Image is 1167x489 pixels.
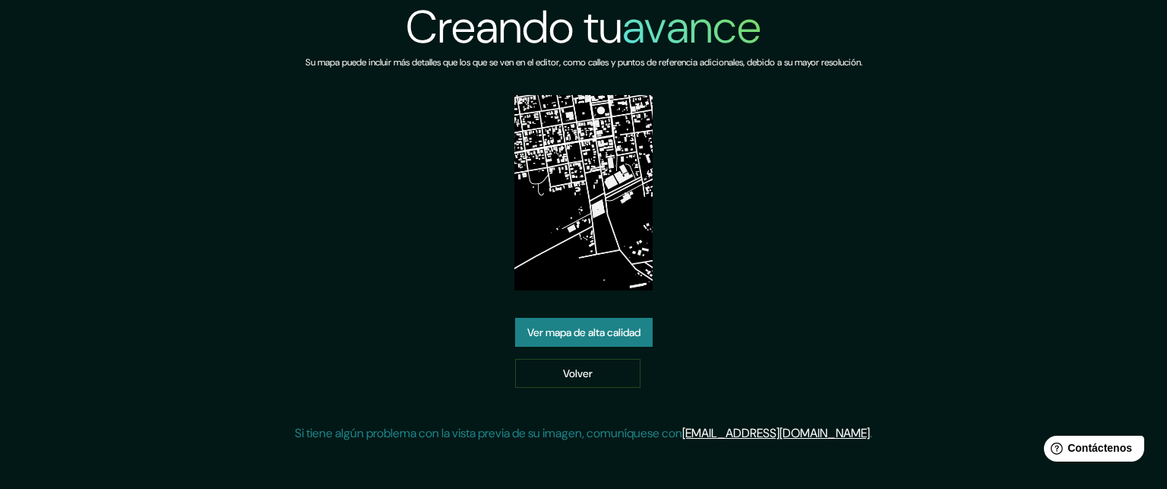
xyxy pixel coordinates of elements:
a: Ver mapa de alta calidad [515,318,653,347]
font: Si tiene algún problema con la vista previa de su imagen, comuníquese con [295,425,682,441]
a: Volver [515,359,640,388]
font: Ver mapa de alta calidad [527,325,640,339]
font: . [870,425,872,441]
font: Volver [563,367,593,380]
a: [EMAIL_ADDRESS][DOMAIN_NAME] [682,425,870,441]
img: vista previa del mapa creado [514,95,653,291]
font: Su mapa puede incluir más detalles que los que se ven en el editor, como calles y puntos de refer... [305,56,862,68]
iframe: Lanzador de widgets de ayuda [1032,430,1150,472]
